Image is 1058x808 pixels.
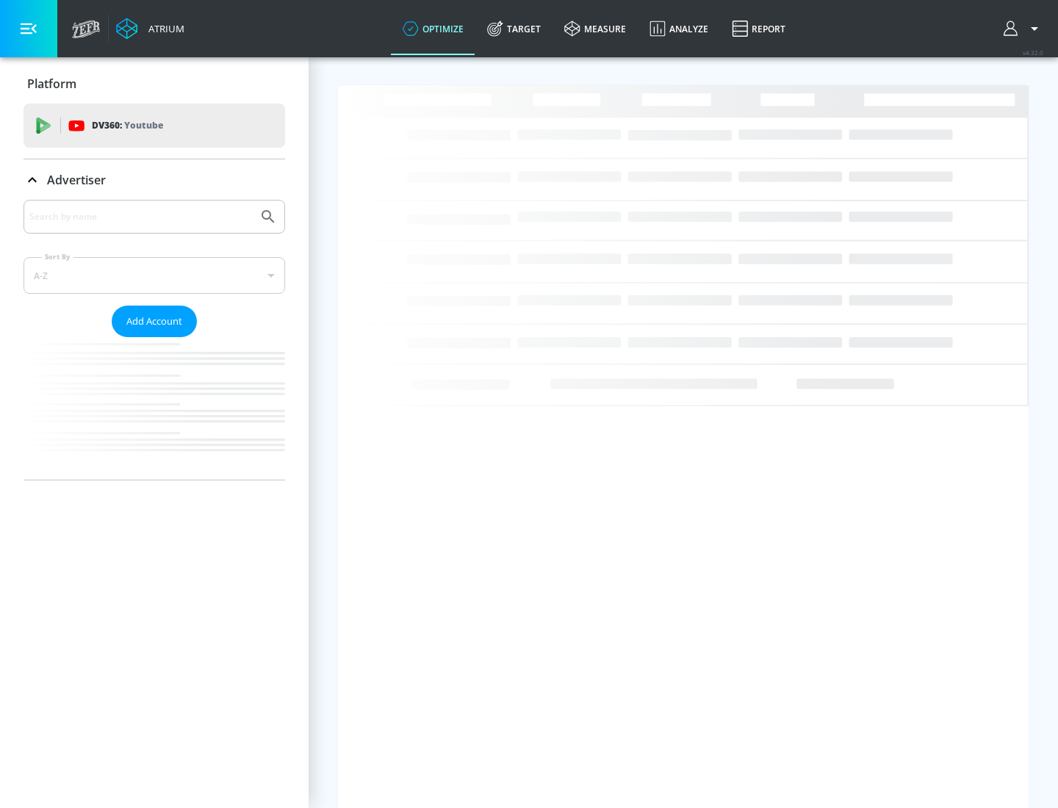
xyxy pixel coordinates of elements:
[24,337,285,480] nav: list of Advertiser
[24,63,285,104] div: Platform
[638,2,720,55] a: Analyze
[29,207,252,226] input: Search by name
[24,257,285,294] div: A-Z
[1023,48,1043,57] span: v 4.32.0
[47,172,106,188] p: Advertiser
[24,159,285,201] div: Advertiser
[720,2,797,55] a: Report
[24,200,285,480] div: Advertiser
[475,2,553,55] a: Target
[116,18,184,40] a: Atrium
[42,252,73,261] label: Sort By
[126,313,182,330] span: Add Account
[92,118,163,134] p: DV360:
[24,104,285,148] div: DV360: Youtube
[553,2,638,55] a: measure
[391,2,475,55] a: optimize
[112,306,197,337] button: Add Account
[143,22,184,35] div: Atrium
[27,76,76,92] p: Platform
[124,118,163,133] p: Youtube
